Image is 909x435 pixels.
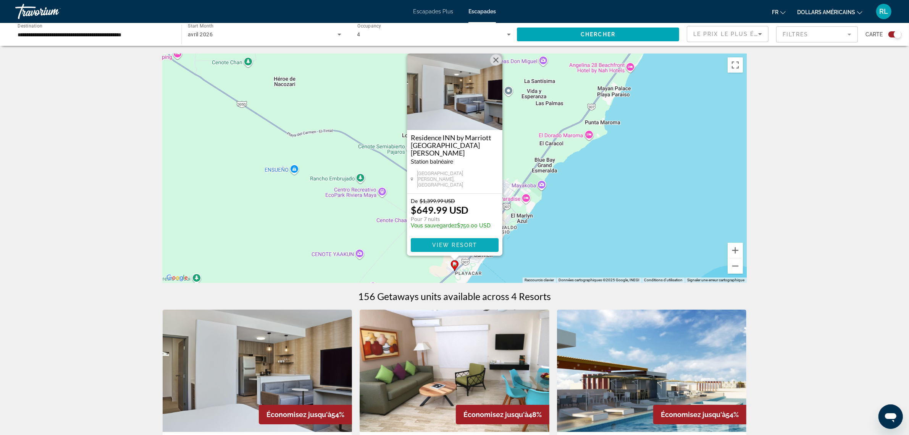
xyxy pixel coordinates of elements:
[661,411,726,419] span: Économisez jusqu'à
[878,404,903,429] iframe: Bouton de lancement de la fenêtre de messagerie
[728,57,743,73] button: Passer en plein écran
[417,170,499,188] span: [GEOGRAPHIC_DATA][PERSON_NAME], [GEOGRAPHIC_DATA]
[259,405,352,424] div: 54%
[165,273,190,283] img: Google
[874,3,894,19] button: Menu utilisateur
[420,198,455,204] span: $1,399.99 USD
[581,31,615,37] span: Chercher
[728,243,743,258] button: Zoom avant
[880,7,888,15] font: RL
[357,31,360,37] span: 4
[797,6,862,18] button: Changer de devise
[772,6,786,18] button: Changer de langue
[687,278,744,282] a: Signaler une erreur cartographique
[360,310,549,432] img: 6678I01X.jpg
[490,54,502,66] button: Fermer
[797,9,855,15] font: dollars américains
[559,278,639,282] span: Données cartographiques ©2025 Google, INEGI
[411,238,499,252] button: View Resort
[865,29,883,40] span: Carte
[18,23,42,29] span: Destination
[358,291,551,302] h1: 156 Getaways units available across 4 Resorts
[411,222,457,229] span: Vous sauvegardez
[653,405,746,424] div: 54%
[188,24,213,29] span: Start Month
[15,2,92,21] a: Travorium
[525,278,554,283] button: Raccourcis clavier
[693,29,762,39] mat-select: Sort by
[463,411,528,419] span: Économisez jusqu'à
[772,9,778,15] font: fr
[411,134,499,157] a: Residence INN by Marriott [GEOGRAPHIC_DATA][PERSON_NAME]
[456,405,549,424] div: 48%
[517,28,679,41] button: Chercher
[165,273,190,283] a: Ouvrir cette zone dans Google Maps (dans une nouvelle fenêtre)
[728,258,743,274] button: Zoom arrière
[644,278,683,282] a: Conditions d'utilisation (s'ouvre dans un nouvel onglet)
[411,216,491,222] p: Pour 7 nuits
[407,54,502,130] img: DY10I01X.jpg
[432,242,477,248] span: View Resort
[163,310,352,432] img: DY10I01X.jpg
[411,159,453,165] span: Station balnéaire
[411,222,491,229] p: $750.00 USD
[468,8,496,15] a: Escapades
[693,31,770,37] span: Le prix le plus élevé
[776,26,858,43] button: Filter
[411,198,418,204] span: De
[557,310,747,432] img: DW60E01X.jpg
[357,24,381,29] span: Occupancy
[411,204,468,216] p: $649.99 USD
[413,8,453,15] a: Escapades Plus
[188,31,213,37] span: avril 2026
[266,411,331,419] span: Économisez jusqu'à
